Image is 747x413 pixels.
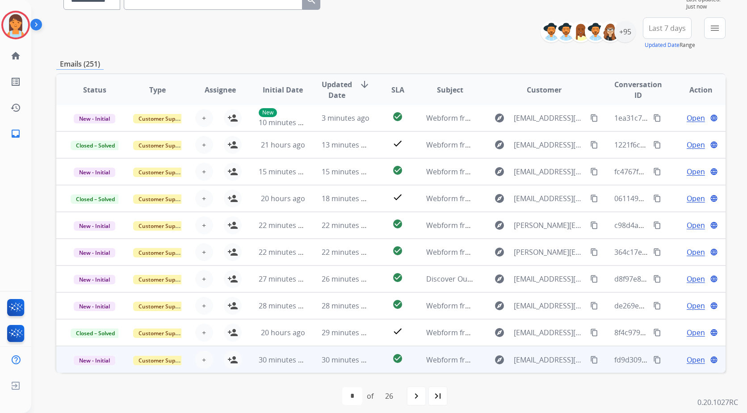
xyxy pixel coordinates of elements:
button: + [195,190,213,207]
mat-icon: content_copy [590,221,598,229]
mat-icon: content_copy [653,114,661,122]
span: Customer Support [133,194,191,204]
span: Open [687,139,705,150]
mat-icon: content_copy [590,168,598,176]
span: 10 minutes ago [259,118,311,127]
span: [EMAIL_ADDRESS][DOMAIN_NAME] [514,274,585,284]
div: +95 [614,21,636,42]
span: 30 minutes ago [259,355,311,365]
span: Webform from [EMAIL_ADDRESS][DOMAIN_NAME] on [DATE] [426,328,629,337]
mat-icon: arrow_downward [359,79,370,90]
mat-icon: explore [494,220,505,231]
span: Initial Date [263,84,303,95]
mat-icon: check [392,192,403,202]
span: 22 minutes ago [259,247,311,257]
button: + [195,297,213,315]
mat-icon: explore [494,354,505,365]
mat-icon: explore [494,166,505,177]
button: + [195,109,213,127]
span: [EMAIL_ADDRESS][DOMAIN_NAME] [514,113,585,123]
mat-icon: content_copy [653,248,661,256]
span: Customer Support [133,221,191,231]
span: Open [687,247,705,257]
span: Closed – Solved [71,329,120,338]
span: 18 minutes ago [322,194,373,203]
mat-icon: person_add [227,274,238,284]
span: Open [687,193,705,204]
mat-icon: person_add [227,139,238,150]
mat-icon: language [710,221,718,229]
button: + [195,270,213,288]
button: + [195,351,213,369]
mat-icon: content_copy [590,275,598,283]
mat-icon: person_add [227,166,238,177]
span: Subject [437,84,463,95]
span: Conversation ID [614,79,662,101]
span: New - Initial [74,356,115,365]
mat-icon: explore [494,247,505,257]
mat-icon: check [392,138,403,149]
span: Webform from [EMAIL_ADDRESS][DOMAIN_NAME] on [DATE] [426,140,629,150]
mat-icon: person_add [227,327,238,338]
span: Customer Support [133,356,191,365]
span: Customer Support [133,141,191,150]
span: [EMAIL_ADDRESS][DOMAIN_NAME] [514,300,585,311]
span: Just now [686,3,726,10]
mat-icon: person_add [227,300,238,311]
mat-icon: content_copy [590,329,598,337]
span: + [202,300,206,311]
span: [EMAIL_ADDRESS][DOMAIN_NAME] [514,193,585,204]
span: [EMAIL_ADDRESS][DOMAIN_NAME] [514,327,585,338]
span: 27 minutes ago [259,274,311,284]
mat-icon: check [392,326,403,337]
mat-icon: content_copy [653,302,661,310]
button: + [195,324,213,341]
span: [EMAIL_ADDRESS][DOMAIN_NAME] [514,139,585,150]
mat-icon: content_copy [653,329,661,337]
span: 30 minutes ago [322,355,373,365]
mat-icon: language [710,194,718,202]
button: + [195,163,213,181]
mat-icon: menu [709,23,720,34]
mat-icon: person_add [227,220,238,231]
mat-icon: explore [494,139,505,150]
span: Discover Our Specialty Herbs Collection 🌿 [426,274,571,284]
mat-icon: content_copy [590,248,598,256]
mat-icon: inbox [10,128,21,139]
mat-icon: explore [494,274,505,284]
span: 364c17ea-0f7f-4cdb-adfc-fa7ea5c19788 [614,247,744,257]
mat-icon: check_circle [392,165,403,176]
span: Open [687,354,705,365]
mat-icon: home [10,51,21,61]
span: 26 minutes ago [322,274,373,284]
span: 20 hours ago [261,194,305,203]
span: Open [687,220,705,231]
mat-icon: content_copy [653,275,661,283]
span: New - Initial [74,221,115,231]
span: Webform from [PERSON_NAME][EMAIL_ADDRESS][DOMAIN_NAME] on [DATE] [426,220,684,230]
div: 26 [378,387,400,405]
mat-icon: explore [494,327,505,338]
span: Type [149,84,166,95]
mat-icon: check_circle [392,272,403,283]
span: Webform from [EMAIL_ADDRESS][DOMAIN_NAME] on [DATE] [426,194,629,203]
mat-icon: language [710,356,718,364]
span: Closed – Solved [71,141,120,150]
span: Status [83,84,106,95]
span: New - Initial [74,275,115,284]
span: Customer [527,84,562,95]
span: Open [687,327,705,338]
span: New - Initial [74,168,115,177]
button: Last 7 days [643,17,692,39]
span: Customer Support [133,114,191,123]
span: Customer Support [133,302,191,311]
mat-icon: check_circle [392,245,403,256]
mat-icon: content_copy [653,194,661,202]
span: 3 minutes ago [322,113,369,123]
button: Updated Date [645,42,680,49]
span: SLA [391,84,404,95]
span: Open [687,274,705,284]
mat-icon: person_add [227,354,238,365]
button: + [195,136,213,154]
mat-icon: content_copy [653,356,661,364]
